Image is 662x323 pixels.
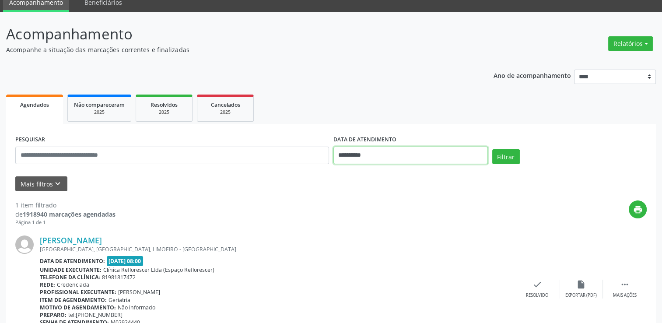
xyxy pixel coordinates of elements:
[15,133,45,147] label: PESQUISAR
[23,210,116,218] strong: 1918940 marcações agendadas
[40,296,107,304] b: Item de agendamento:
[40,311,67,319] b: Preparo:
[6,23,461,45] p: Acompanhamento
[333,133,396,147] label: DATA DE ATENDIMENTO
[40,266,102,274] b: Unidade executante:
[15,219,116,226] div: Página 1 de 1
[15,176,67,192] button: Mais filtroskeyboard_arrow_down
[203,109,247,116] div: 2025
[15,235,34,254] img: img
[74,109,125,116] div: 2025
[40,288,116,296] b: Profissional executante:
[613,292,637,298] div: Mais ações
[532,280,542,289] i: check
[142,109,186,116] div: 2025
[118,304,155,311] span: Não informado
[211,101,240,109] span: Cancelados
[20,101,49,109] span: Agendados
[40,235,102,245] a: [PERSON_NAME]
[576,280,586,289] i: insert_drive_file
[629,200,647,218] button: print
[109,296,130,304] span: Geriatria
[107,256,144,266] span: [DATE] 08:00
[620,280,630,289] i: 
[565,292,597,298] div: Exportar (PDF)
[15,210,116,219] div: de
[492,149,520,164] button: Filtrar
[40,304,116,311] b: Motivo de agendamento:
[103,266,214,274] span: Clínica Reflorescer Ltda (Espaço Reflorescer)
[40,274,100,281] b: Telefone da clínica:
[6,45,461,54] p: Acompanhe a situação das marcações correntes e finalizadas
[494,70,571,81] p: Ano de acompanhamento
[40,257,105,265] b: Data de atendimento:
[40,246,515,253] div: [GEOGRAPHIC_DATA], [GEOGRAPHIC_DATA], LIMOEIRO - [GEOGRAPHIC_DATA]
[608,36,653,51] button: Relatórios
[74,101,125,109] span: Não compareceram
[633,205,643,214] i: print
[68,311,123,319] span: tel:[PHONE_NUMBER]
[151,101,178,109] span: Resolvidos
[102,274,136,281] span: 81981817472
[57,281,89,288] span: Credenciada
[40,281,55,288] b: Rede:
[53,179,63,189] i: keyboard_arrow_down
[526,292,548,298] div: Resolvido
[118,288,160,296] span: [PERSON_NAME]
[15,200,116,210] div: 1 item filtrado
